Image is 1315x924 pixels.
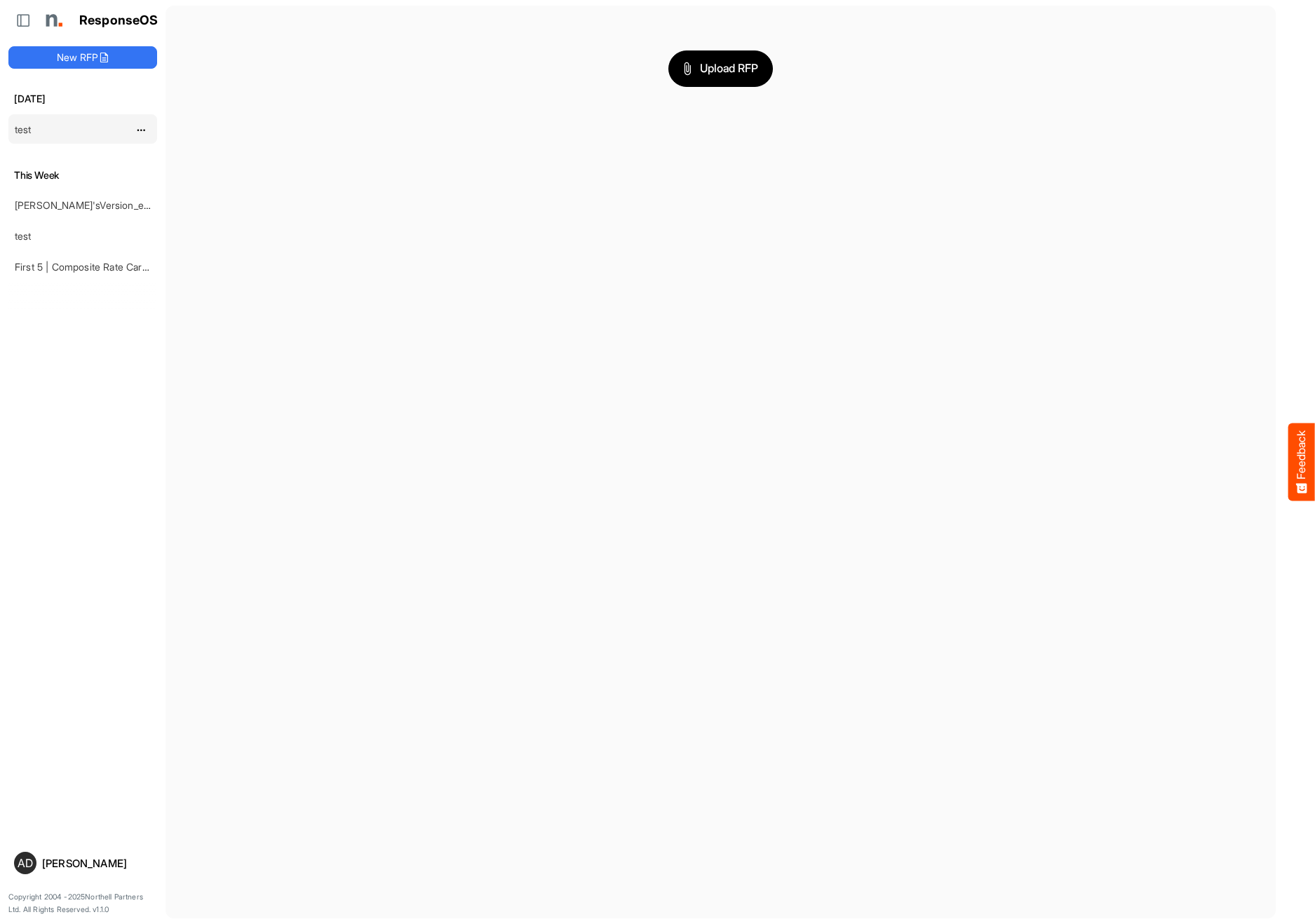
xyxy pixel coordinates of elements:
[668,50,774,87] button: Upload RFP
[79,13,159,28] h1: ResponseOS
[1288,423,1315,501] button: Feedback
[15,123,32,135] a: test
[8,891,157,916] p: Copyright 2004 - 2025 Northell Partners Ltd. All Rights Reserved. v 1.1.0
[15,199,278,211] a: [PERSON_NAME]'sVersion_e2e-test-file_20250604_111803
[8,168,157,183] h6: This Week
[683,60,759,78] span: Upload RFP
[8,91,157,107] h6: [DATE]
[8,46,157,69] button: New RFP
[15,230,32,242] a: test
[15,261,182,273] a: First 5 | Composite Rate Card [DATE]
[18,857,33,869] span: AD
[42,858,151,869] div: [PERSON_NAME]
[39,6,67,34] img: Northell
[134,123,148,137] button: dropdownbutton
